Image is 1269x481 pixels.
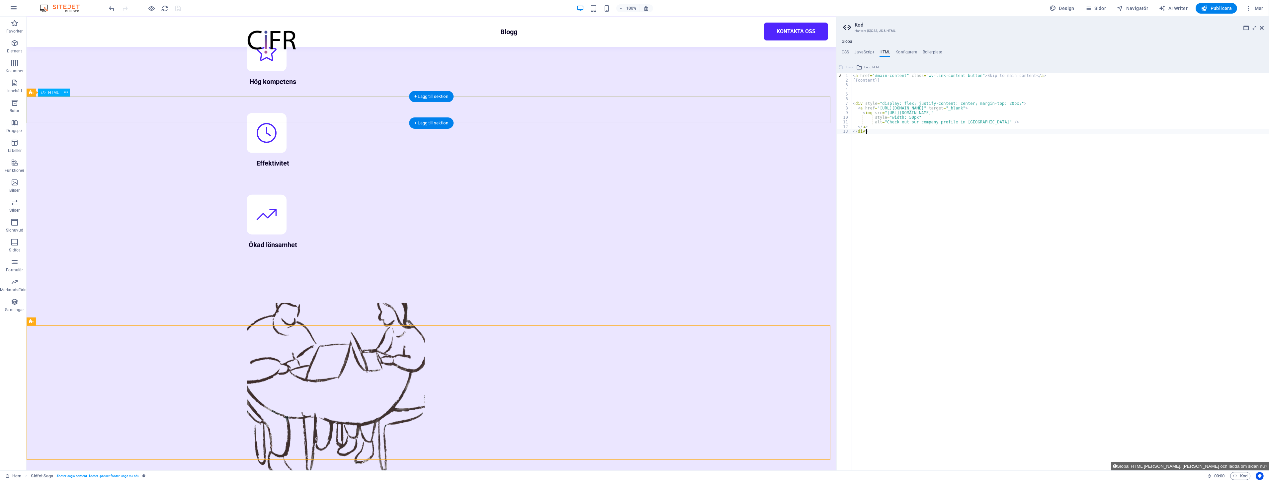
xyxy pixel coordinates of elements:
[9,188,20,193] p: Bilder
[616,4,640,12] button: 100%
[9,247,20,253] p: Sidfot
[837,78,852,83] div: 2
[837,106,852,110] div: 8
[7,88,22,94] p: Innehåll
[31,472,145,480] nav: breadcrumb
[837,124,852,129] div: 12
[1050,5,1074,12] span: Design
[31,472,53,480] span: Klicka för att välja. Dubbelklicka för att redigera
[1207,472,1225,480] h6: Sessionstid
[108,4,116,12] button: undo
[1156,3,1190,14] button: AI Writer
[1047,3,1077,14] div: Design (Ctrl+Alt+Y)
[5,472,21,480] a: Klicka för att avbryta val. Dubbelklicka för att öppna sidor
[855,28,1250,34] h3: Hantera (S)CSS, JS & HTML
[9,208,20,213] p: Slider
[837,73,852,78] div: 1
[643,5,649,11] i: Justera zoomnivån automatiskt vid storleksändring för att passa vald enhet.
[923,50,942,57] h4: Boilerplate
[161,5,169,12] i: Uppdatera sida
[6,128,23,133] p: Dragspel
[837,110,852,115] div: 9
[1245,5,1263,12] span: Mer
[837,87,852,92] div: 4
[626,4,637,12] h6: 100%
[10,108,20,113] p: Rutor
[837,101,852,106] div: 7
[837,97,852,101] div: 6
[864,63,879,71] span: Lägg till fil
[6,29,23,34] p: Favoriter
[1214,472,1225,480] span: 00 00
[108,5,116,12] i: Ångra: Ändra HTML (Ctrl+Z)
[895,50,917,57] h4: Konfigurera
[1201,5,1232,12] span: Publicera
[148,4,156,12] button: Klicka här för att lämna förhandsvisningsläge och fortsätta redigera
[7,148,22,153] p: Tabeller
[7,48,22,54] p: Element
[1085,5,1106,12] span: Sidor
[56,472,140,480] span: . footer-saga-content .footer .preset-footer-saga-v3-edu
[6,68,24,74] p: Kolumner
[1159,5,1188,12] span: AI Writer
[880,50,890,57] h4: HTML
[842,39,854,44] h4: Global
[1233,472,1247,480] span: Kod
[837,92,852,97] div: 5
[1230,472,1250,480] button: Kod
[409,117,454,129] div: + Lägg till sektion
[38,4,88,12] img: Editor Logo
[6,228,23,233] p: Sidhuvud
[1256,472,1264,480] button: Usercentrics
[1117,5,1148,12] span: Navigatör
[409,91,454,102] div: + Lägg till sektion
[837,83,852,87] div: 3
[837,115,852,120] div: 10
[5,168,24,173] p: Funktioner
[842,50,849,57] h4: CSS
[1111,462,1269,470] button: Global HTML [PERSON_NAME]. [PERSON_NAME] och ladda om sidan nu?
[837,129,852,134] div: 13
[1047,3,1077,14] button: Design
[855,22,1264,28] h2: Kod
[1219,473,1220,478] span: :
[5,307,24,312] p: Samlingar
[1196,3,1237,14] button: Publicera
[161,4,169,12] button: reload
[1114,3,1151,14] button: Navigatör
[1242,3,1266,14] button: Mer
[6,267,23,273] p: Formulär
[837,120,852,124] div: 11
[142,474,145,478] i: Det här elementet är en anpassningsbar förinställning
[854,50,874,57] h4: JavaScript
[855,63,880,71] button: Lägg till fil
[48,91,59,95] span: HTML
[1082,3,1109,14] button: Sidor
